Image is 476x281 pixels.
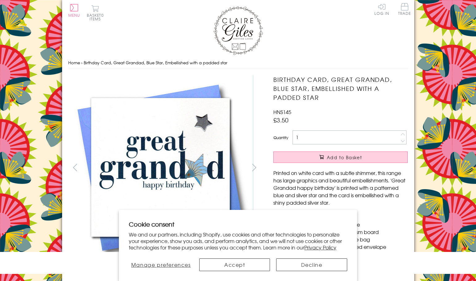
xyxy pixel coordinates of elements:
[90,12,104,22] span: 0 items
[68,12,80,18] span: Menu
[398,3,411,15] span: Trade
[87,5,104,21] button: Basket0 items
[68,4,80,17] button: Menu
[213,6,263,55] img: Claire Giles Greetings Cards
[84,60,227,66] span: Birthday Card, Great Grandad, Blue Star, Embellished with a padded star
[261,75,446,261] img: Birthday Card, Great Grandad, Blue Star, Embellished with a padded star
[374,3,389,15] a: Log In
[68,75,253,260] img: Birthday Card, Great Grandad, Blue Star, Embellished with a padded star
[273,116,289,124] span: £3.50
[304,244,336,251] a: Privacy Policy
[273,75,408,102] h1: Birthday Card, Great Grandad, Blue Star, Embellished with a padded star
[129,220,347,228] h2: Cookie consent
[81,60,82,66] span: ›
[68,60,80,66] a: Home
[273,151,408,163] button: Add to Basket
[273,135,288,140] label: Quantity
[129,258,193,271] button: Manage preferences
[68,57,408,69] nav: breadcrumbs
[273,108,291,116] span: HNS145
[129,231,347,250] p: We and our partners, including Shopify, use cookies and other technologies to personalize your ex...
[273,169,408,206] p: Printed on white card with a subtle shimmer, this range has large graphics and beautiful embellis...
[199,258,270,271] button: Accept
[68,160,82,174] button: prev
[398,3,411,16] a: Trade
[131,261,191,268] span: Manage preferences
[247,160,261,174] button: next
[276,258,347,271] button: Decline
[327,154,362,160] span: Add to Basket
